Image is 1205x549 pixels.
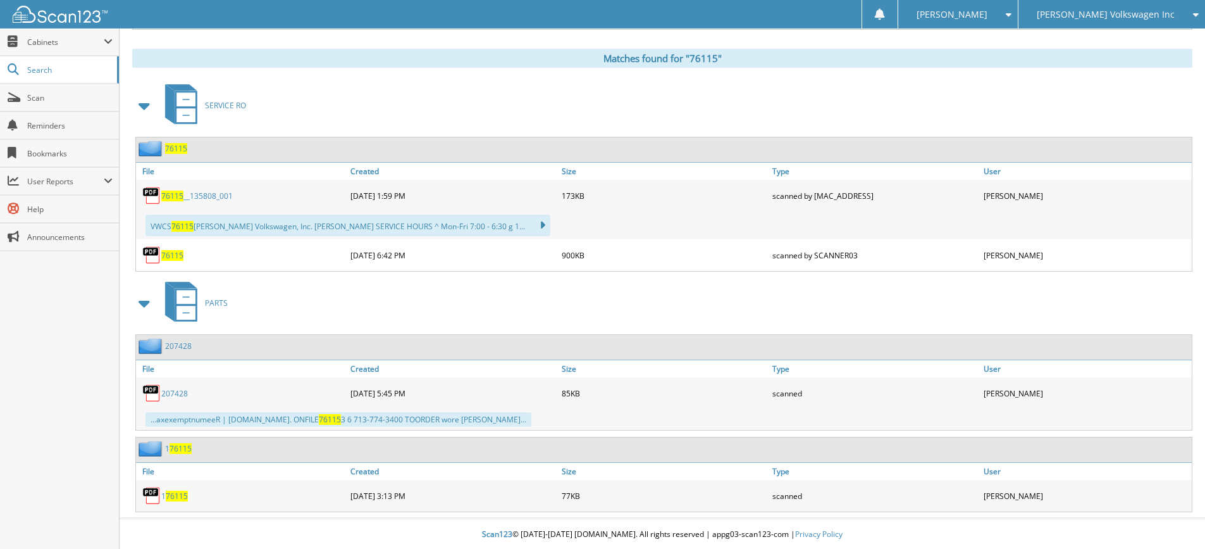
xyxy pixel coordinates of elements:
[1142,488,1205,549] iframe: Chat Widget
[161,191,233,201] a: 76115__135808_001
[559,183,770,208] div: 173KB
[980,381,1192,406] div: [PERSON_NAME]
[13,6,108,23] img: scan123-logo-white.svg
[142,246,161,265] img: PDF.png
[482,529,512,540] span: Scan123
[980,360,1192,377] a: User
[132,49,1192,68] div: Matches found for "76115"
[27,92,113,103] span: Scan
[165,143,187,154] a: 76115
[139,338,165,354] img: folder2.png
[158,80,246,130] a: SERVICE RO
[27,148,113,159] span: Bookmarks
[166,491,188,502] span: 76115
[980,183,1192,208] div: [PERSON_NAME]
[917,11,987,18] span: [PERSON_NAME]
[980,483,1192,508] div: [PERSON_NAME]
[769,163,980,180] a: Type
[769,243,980,268] div: scanned by SCANNER03
[559,483,770,508] div: 77KB
[27,232,113,243] span: Announcements
[1037,11,1175,18] span: [PERSON_NAME] Volkswagen Inc
[161,191,183,201] span: 76115
[165,443,192,454] a: 176115
[559,381,770,406] div: 85KB
[559,163,770,180] a: Size
[145,412,531,427] div: ...axexemptnumeeR | [DOMAIN_NAME]. ONFILE 3 6 713-774-3400 TOORDER wore [PERSON_NAME]...
[980,163,1192,180] a: User
[27,37,104,47] span: Cabinets
[559,463,770,480] a: Size
[27,204,113,215] span: Help
[27,176,104,187] span: User Reports
[319,414,341,425] span: 76115
[161,250,183,261] a: 76115
[559,360,770,377] a: Size
[347,243,559,268] div: [DATE] 6:42 PM
[769,360,980,377] a: Type
[142,186,161,205] img: PDF.png
[27,65,111,75] span: Search
[158,278,228,328] a: PARTS
[795,529,843,540] a: Privacy Policy
[136,163,347,180] a: File
[769,483,980,508] div: scanned
[769,183,980,208] div: scanned by [MAC_ADDRESS]
[347,183,559,208] div: [DATE] 1:59 PM
[347,360,559,377] a: Created
[161,388,188,399] a: 207428
[980,243,1192,268] div: [PERSON_NAME]
[347,483,559,508] div: [DATE] 3:13 PM
[347,381,559,406] div: [DATE] 5:45 PM
[165,341,192,351] a: 207428
[27,120,113,131] span: Reminders
[347,463,559,480] a: Created
[347,163,559,180] a: Created
[145,215,550,236] div: VWCS [PERSON_NAME] Volkswagen, Inc. [PERSON_NAME] SERVICE HOURS ^ Mon-Fri 7:00 - 6:30 g 1...
[769,381,980,406] div: scanned
[136,360,347,377] a: File
[769,463,980,480] a: Type
[142,486,161,505] img: PDF.png
[170,443,192,454] span: 76115
[139,141,165,156] img: folder2.png
[980,463,1192,480] a: User
[559,243,770,268] div: 900KB
[171,221,194,232] span: 76115
[205,100,246,111] span: SERVICE RO
[142,384,161,403] img: PDF.png
[161,491,188,502] a: 176115
[136,463,347,480] a: File
[139,441,165,457] img: folder2.png
[205,298,228,308] span: PARTS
